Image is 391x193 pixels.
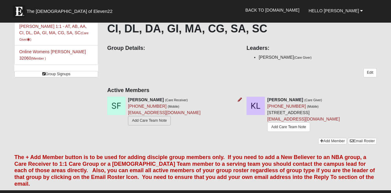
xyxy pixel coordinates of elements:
[14,71,98,77] a: Group Signups
[128,116,171,125] a: Add Care Team Note
[14,154,375,187] font: The + Add Member button is to be used for adding disciple group members only. If you need to add ...
[364,68,377,77] a: Edit
[107,87,377,94] h4: Active Members
[307,105,319,108] small: (Mobile)
[241,2,304,18] a: Back to [DOMAIN_NAME]
[318,138,347,144] a: Add Member
[247,45,377,52] h4: Leaders:
[27,8,112,14] span: The [DEMOGRAPHIC_DATA] of Eleven22
[165,98,188,102] small: (Care Receiver)
[107,45,237,52] h4: Group Details:
[267,117,340,121] a: [EMAIL_ADDRESS][DOMAIN_NAME]
[128,97,164,102] strong: [PERSON_NAME]
[267,104,306,109] a: [PHONE_NUMBER]
[13,5,25,17] img: Eleven22 logo
[168,105,179,108] small: (Mobile)
[259,54,377,61] li: [PERSON_NAME]
[19,24,89,42] a: [PERSON_NAME] 1:1 - AT, AB, AA, CI, DL, DA, GI, MA, CG, SA, SC(Care Giver)
[304,3,367,18] a: Hello [PERSON_NAME]
[267,97,340,133] div: [STREET_ADDRESS]
[309,8,359,13] span: Hello [PERSON_NAME]
[19,31,89,41] small: (Care Giver )
[128,104,166,109] a: [PHONE_NUMBER]
[31,57,46,60] small: (Member )
[128,110,200,115] a: [EMAIL_ADDRESS][DOMAIN_NAME]
[10,2,132,17] a: The [DEMOGRAPHIC_DATA] of Eleven22
[267,122,310,132] a: Add Care Team Note
[294,56,312,59] small: (Care Giver)
[304,98,322,102] small: (Care Giver)
[348,138,377,144] a: Email Roster
[267,97,303,102] strong: [PERSON_NAME]
[19,49,86,61] a: Online Womens [PERSON_NAME] 32060(Member )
